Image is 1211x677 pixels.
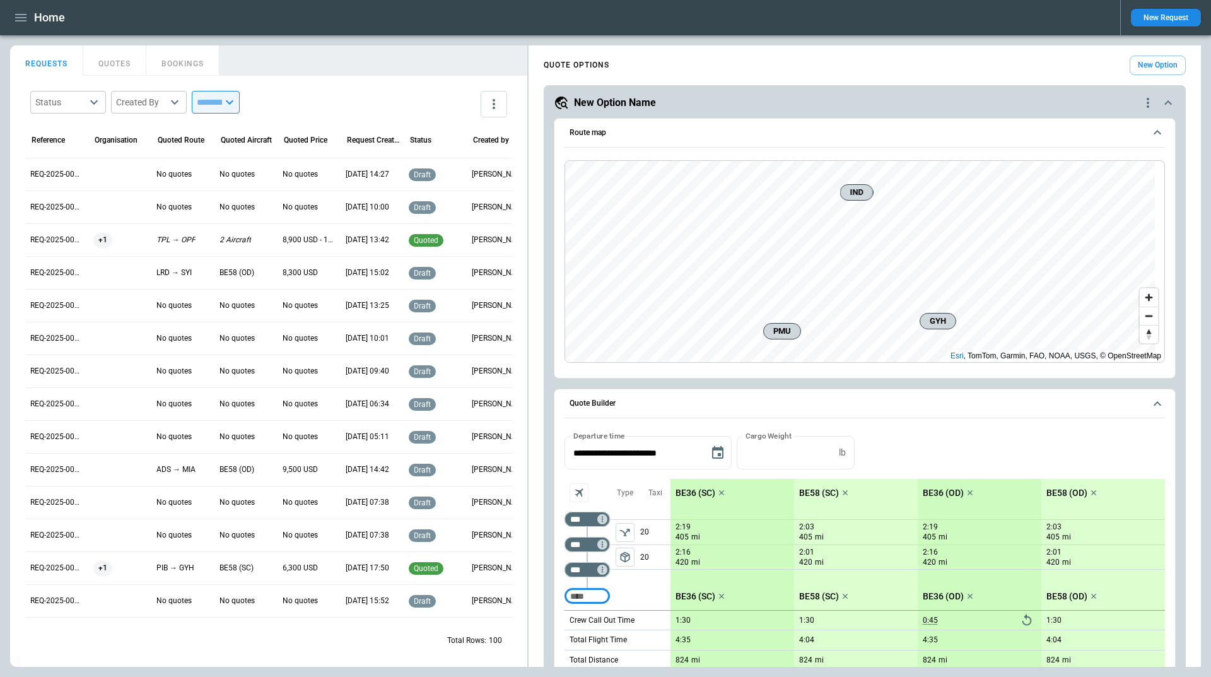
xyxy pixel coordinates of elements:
[799,488,839,498] p: BE58 (SC)
[219,497,255,508] p: No quotes
[30,366,83,377] p: REQ-2025-000264
[30,268,83,278] p: REQ-2025-000267
[156,497,192,508] p: No quotes
[156,530,192,541] p: No quotes
[769,325,795,338] span: PMU
[283,333,318,344] p: No quotes
[640,545,670,569] p: 20
[156,366,192,377] p: No quotes
[676,548,691,557] p: 2:16
[411,170,433,179] span: draft
[1046,522,1062,532] p: 2:03
[347,136,401,144] div: Request Created At (UTC-05:00)
[939,557,947,568] p: mi
[93,224,112,256] span: +1
[472,235,525,245] p: Ben Gundermann
[30,497,83,508] p: REQ-2025-000260
[705,440,730,466] button: Choose date, selected date is Sep 11, 2025
[1062,557,1071,568] p: mi
[219,202,255,213] p: No quotes
[616,548,635,567] span: Type of sector
[565,389,1165,418] button: Quote Builder
[219,464,254,475] p: BE58 (OD)
[472,530,525,541] p: George O'Bryan
[617,488,633,498] p: Type
[346,300,389,311] p: 09/03/2025 13:25
[746,430,792,441] label: Cargo Weight
[411,367,433,376] span: draft
[116,96,167,109] div: Created By
[799,635,814,645] p: 4:04
[346,432,389,442] p: 08/27/2025 05:11
[156,333,192,344] p: No quotes
[219,235,251,245] p: 2 Aircraft
[1046,532,1060,543] p: 405
[676,532,689,543] p: 405
[799,522,814,532] p: 2:03
[616,523,635,542] span: Type of sector
[570,655,618,666] p: Total Distance
[676,557,689,568] p: 420
[815,557,824,568] p: mi
[411,400,433,409] span: draft
[619,551,631,563] span: package_2
[411,498,433,507] span: draft
[472,596,525,606] p: Ben Gundermann
[839,447,846,458] p: lb
[1046,591,1087,602] p: BE58 (OD)
[1017,611,1036,630] button: Reset
[30,333,83,344] p: REQ-2025-000265
[283,366,318,377] p: No quotes
[93,552,112,584] span: +1
[411,302,433,310] span: draft
[1130,56,1186,75] button: New Option
[156,235,196,245] p: TPL → OPF
[472,399,525,409] p: George O'Bryan
[691,557,700,568] p: mi
[951,351,964,360] a: Esri
[346,464,389,475] p: 08/26/2025 14:42
[219,169,255,180] p: No quotes
[676,522,691,532] p: 2:19
[411,597,433,606] span: draft
[32,136,65,144] div: Reference
[283,300,318,311] p: No quotes
[83,45,146,76] button: QUOTES
[283,530,318,541] p: No quotes
[283,399,318,409] p: No quotes
[1046,488,1087,498] p: BE58 (OD)
[30,202,83,213] p: REQ-2025-000269
[570,635,627,645] p: Total Flight Time
[1131,9,1201,26] button: New Request
[472,300,525,311] p: George O'Bryan
[346,596,389,606] p: 08/22/2025 15:52
[923,522,938,532] p: 2:19
[283,497,318,508] p: No quotes
[410,136,431,144] div: Status
[565,562,610,577] div: Not found
[447,635,486,646] p: Total Rows:
[219,268,254,278] p: BE58 (OD)
[219,300,255,311] p: No quotes
[570,615,635,626] p: Crew Call Out Time
[472,366,525,377] p: George O'Bryan
[283,596,318,606] p: No quotes
[799,591,839,602] p: BE58 (SC)
[1046,616,1062,625] p: 1:30
[156,596,192,606] p: No quotes
[951,350,1161,362] div: , TomTom, Garmin, FAO, NOAA, USGS, © OpenStreetMap
[676,616,691,625] p: 1:30
[156,169,192,180] p: No quotes
[939,655,947,666] p: mi
[30,563,83,574] p: REQ-2025-000258
[489,635,502,646] p: 100
[648,488,662,498] p: Taxi
[346,202,389,213] p: 09/05/2025 10:00
[1140,307,1158,325] button: Zoom out
[1140,288,1158,307] button: Zoom in
[554,95,1176,110] button: New Option Namequote-option-actions
[472,169,525,180] p: Ben Gundermann
[156,563,194,574] p: PIB → GYH
[676,488,715,498] p: BE36 (SC)
[411,466,433,474] span: draft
